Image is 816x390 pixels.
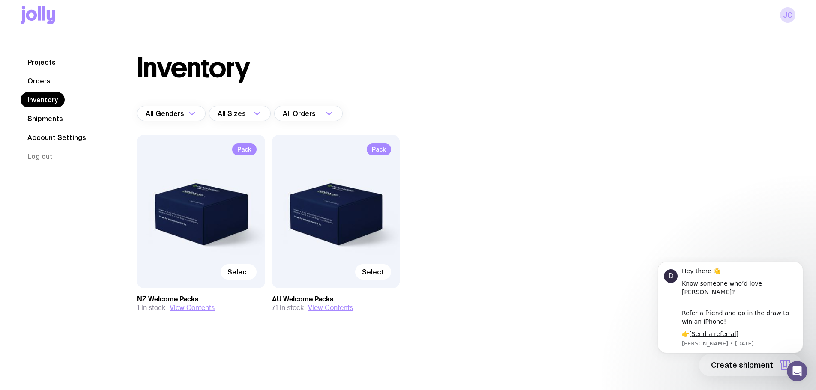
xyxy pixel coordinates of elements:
[170,304,215,312] button: View Contents
[137,295,265,304] h3: NZ Welcome Packs
[787,361,807,381] iframe: Intercom live chat
[248,106,251,121] input: Search for option
[218,106,248,121] span: All Sizes
[362,268,384,276] span: Select
[21,130,93,145] a: Account Settings
[209,106,271,121] div: Search for option
[645,257,816,367] iframe: Intercom notifications message
[227,268,250,276] span: Select
[272,295,400,304] h3: AU Welcome Packs
[21,149,60,164] button: Log out
[146,106,186,121] span: All Genders
[21,92,65,107] a: Inventory
[283,106,317,121] span: All Orders
[137,304,165,312] span: 1 in stock
[21,54,63,70] a: Projects
[232,143,257,155] span: Pack
[137,106,206,121] div: Search for option
[272,304,304,312] span: 71 in stock
[137,54,250,82] h1: Inventory
[308,304,353,312] button: View Contents
[21,111,70,126] a: Shipments
[780,7,795,23] a: JC
[367,143,391,155] span: Pack
[317,106,323,121] input: Search for option
[274,106,343,121] div: Search for option
[21,73,57,89] a: Orders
